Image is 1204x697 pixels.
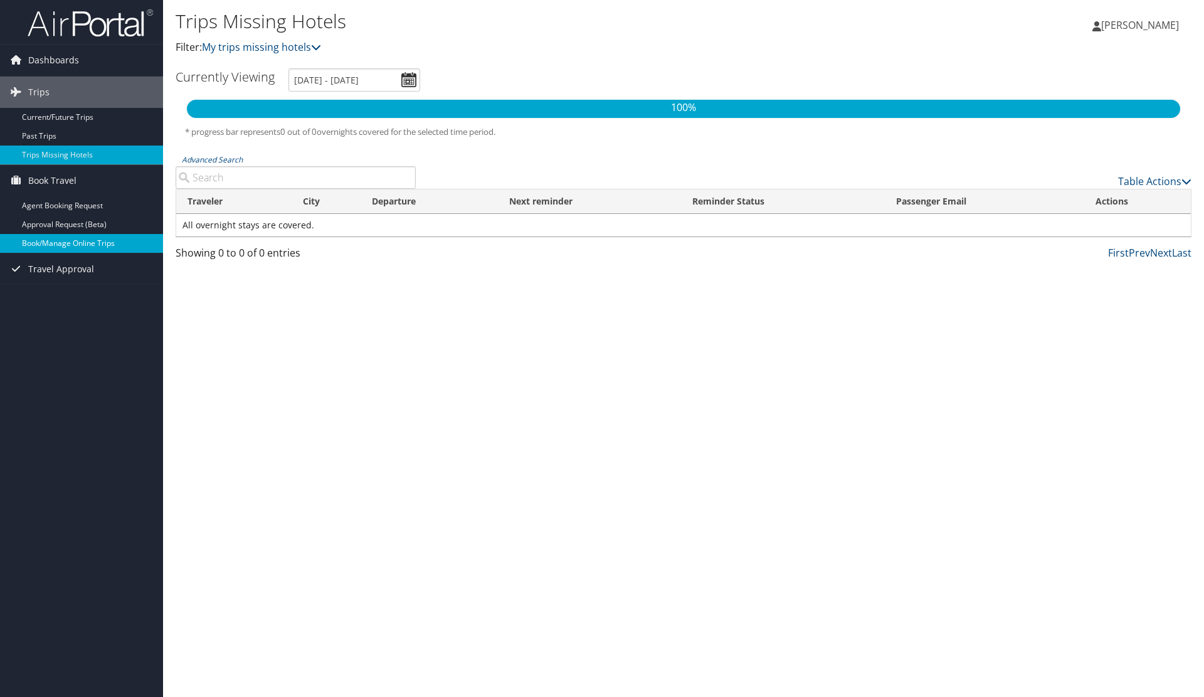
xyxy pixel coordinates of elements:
[280,126,317,137] span: 0 out of 0
[28,253,94,285] span: Travel Approval
[1084,189,1191,214] th: Actions
[187,100,1180,116] p: 100%
[176,189,292,214] th: Traveler: activate to sort column ascending
[292,189,361,214] th: City: activate to sort column ascending
[182,154,243,165] a: Advanced Search
[202,40,321,54] a: My trips missing hotels
[1108,246,1129,260] a: First
[176,245,416,267] div: Showing 0 to 0 of 0 entries
[498,189,682,214] th: Next reminder
[361,189,497,214] th: Departure: activate to sort column descending
[176,68,275,85] h3: Currently Viewing
[28,45,79,76] span: Dashboards
[28,77,50,108] span: Trips
[185,126,1182,138] h5: * progress bar represents overnights covered for the selected time period.
[681,189,885,214] th: Reminder Status
[1172,246,1191,260] a: Last
[176,214,1191,237] td: All overnight stays are covered.
[1129,246,1150,260] a: Prev
[1150,246,1172,260] a: Next
[176,166,416,189] input: Advanced Search
[1118,174,1191,188] a: Table Actions
[176,40,853,56] p: Filter:
[28,8,153,38] img: airportal-logo.png
[28,165,77,196] span: Book Travel
[885,189,1084,214] th: Passenger Email: activate to sort column ascending
[176,8,853,35] h1: Trips Missing Hotels
[1101,18,1179,32] span: [PERSON_NAME]
[288,68,420,92] input: [DATE] - [DATE]
[1092,6,1191,44] a: [PERSON_NAME]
